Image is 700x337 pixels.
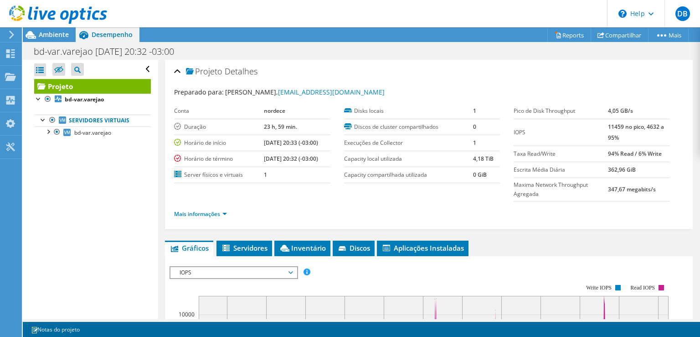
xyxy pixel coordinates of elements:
[473,123,476,131] b: 0
[586,284,612,291] text: Write IOPS
[170,243,209,253] span: Gráficos
[179,311,195,318] text: 10000
[337,243,370,253] span: Discos
[618,10,627,18] svg: \n
[264,139,318,147] b: [DATE] 20:33 (-03:00)
[225,88,385,96] span: [PERSON_NAME],
[34,79,151,94] a: Projeto
[344,122,474,132] label: Discos de cluster compartilhados
[591,28,649,42] a: Compartilhar
[264,171,267,179] b: 1
[174,106,264,116] label: Conta
[34,126,151,138] a: bd-var.varejao
[264,107,285,115] b: nordece
[74,129,111,137] span: bd-var.varejao
[608,150,662,158] b: 94% Read / 6% Write
[39,30,69,39] span: Ambiente
[344,106,474,116] label: Disks locais
[344,170,474,179] label: Capacity compartilhada utilizada
[514,128,607,137] label: IOPS
[675,6,690,21] span: DB
[344,154,474,163] label: Capacity local utilizada
[92,30,133,39] span: Desempenho
[381,243,464,253] span: Aplicações Instaladas
[174,138,264,147] label: Horário de início
[473,171,487,179] b: 0 GiB
[473,155,494,163] b: 4,18 TiB
[174,154,264,163] label: Horário de término
[608,166,636,174] b: 362,96 GiB
[174,170,264,179] label: Server físicos e virtuais
[648,28,689,42] a: Mais
[344,138,474,147] label: Execuções de Collector
[34,115,151,126] a: Servidores virtuais
[608,107,633,115] b: 4,05 GB/s
[514,180,607,199] label: Maxima Network Throughput Agregada
[221,243,268,253] span: Servidores
[278,88,385,96] a: [EMAIL_ADDRESS][DOMAIN_NAME]
[264,155,318,163] b: [DATE] 20:32 (-03:00)
[514,106,607,116] label: Pico de Disk Throughput
[225,66,257,77] span: Detalhes
[631,284,655,291] text: Read IOPS
[174,122,264,132] label: Duração
[186,67,222,76] span: Projeto
[514,165,607,174] label: Escrita Média Diária
[608,123,664,142] b: 11459 no pico, 4632 a 95%
[608,185,656,193] b: 347,67 megabits/s
[547,28,591,42] a: Reports
[174,210,227,218] a: Mais informações
[473,139,476,147] b: 1
[473,107,476,115] b: 1
[514,149,607,158] label: Taxa Read/Write
[25,324,86,335] a: Notas do projeto
[30,47,188,57] h1: bd-var.varejao [DATE] 20:32 -03:00
[175,267,292,278] span: IOPS
[174,88,224,96] label: Preparado para:
[279,243,326,253] span: Inventário
[34,94,151,105] a: bd-var.varejao
[264,123,297,131] b: 23 h, 59 min.
[65,95,104,103] b: bd-var.varejao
